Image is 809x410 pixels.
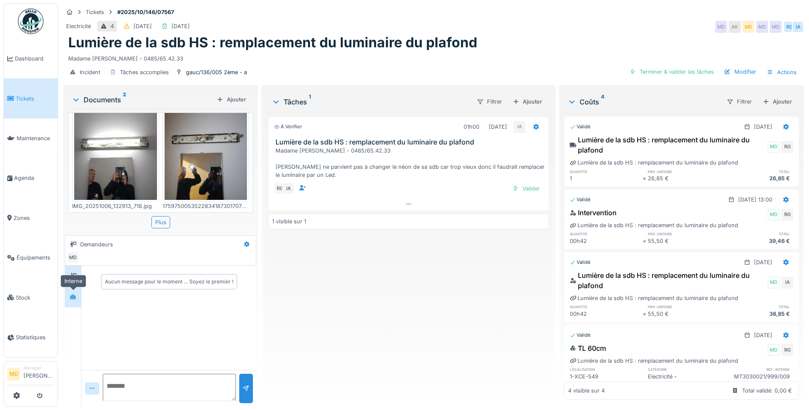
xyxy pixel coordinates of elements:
[768,209,780,221] div: MD
[16,294,54,302] span: Stock
[570,159,738,167] div: Lumière de la sdb HS : remplacement du luminaire du plafond
[568,387,605,395] div: 4 visible sur 4
[18,9,43,34] img: Badge_color-CXgf-gQk.svg
[4,318,58,357] a: Statistiques
[601,97,604,107] sup: 4
[754,123,772,131] div: [DATE]
[66,22,91,30] div: Electricité
[729,21,741,33] div: AK
[105,278,233,286] div: Aucun message pour le moment … Soyez le premier !
[570,174,642,182] div: 1
[648,310,720,318] div: 55,50 €
[570,332,591,339] div: Validé
[513,121,525,133] div: IA
[4,118,58,158] a: Maintenance
[489,123,507,131] div: [DATE]
[7,368,20,381] li: MD
[721,237,793,245] div: 39,46 €
[86,8,104,16] div: Tickets
[7,365,54,385] a: MD Manager[PERSON_NAME]
[275,138,545,146] h3: Lumière de la sdb HS : remplacement du luminaire du plafond
[648,372,720,389] div: Electricité - Consommables
[570,231,642,237] h6: quantité
[721,304,793,309] h6: total
[643,237,648,245] div: ×
[162,202,249,210] div: 17597500535228341873017078962121.jpg
[570,259,591,266] div: Validé
[721,367,793,372] h6: ref. interne
[4,158,58,198] a: Agenda
[648,237,720,245] div: 55,50 €
[721,310,793,318] div: 38,85 €
[114,8,177,16] strong: #2025/10/146/07567
[768,277,780,289] div: MD
[781,209,793,221] div: RG
[213,94,249,105] div: Ajouter
[272,217,306,225] div: 1 visible sur 1
[151,216,170,228] div: Plus
[570,221,738,229] div: Lumière de la sdb HS : remplacement du luminaire du plafond
[186,68,247,76] div: gauc/136/005 2ème - a
[275,147,545,179] div: Madame [PERSON_NAME] - 0485/65.42.33 [PERSON_NAME] ne parvient pas à changer le néon de sa sdb ca...
[15,55,54,63] span: Dashboard
[648,367,720,372] h6: catégorie
[721,66,760,78] div: Modifier
[715,21,727,33] div: MD
[759,96,795,107] div: Ajouter
[110,22,114,30] div: 4
[120,68,169,76] div: Tâches accomplies
[23,365,54,371] div: Manager
[17,254,54,262] span: Équipements
[781,344,793,356] div: RG
[721,174,793,182] div: 26,85 €
[721,231,793,237] h6: total
[14,174,54,182] span: Agenda
[570,169,642,174] h6: quantité
[282,182,294,194] div: IA
[570,237,642,245] div: 00h42
[68,35,477,51] h1: Lumière de la sdb HS : remplacement du luminaire du plafond
[473,95,506,108] div: Filtrer
[721,169,793,174] h6: total
[16,95,54,103] span: Tickets
[171,22,190,30] div: [DATE]
[648,174,720,182] div: 26,85 €
[14,214,54,222] span: Zones
[643,174,648,182] div: ×
[570,357,738,365] div: Lumière de la sdb HS : remplacement du luminaire du plafond
[781,277,793,289] div: IA
[80,240,113,248] div: Demandeurs
[67,251,79,263] div: MD
[781,141,793,153] div: RG
[16,333,54,341] span: Statistiques
[570,123,591,130] div: Validé
[721,372,793,389] div: MT3030021/999/009
[4,198,58,238] a: Zones
[274,182,286,194] div: RG
[509,96,545,107] div: Ajouter
[783,21,795,33] div: RG
[165,90,247,200] img: t5iy2vranoy3xsvauymogmzfec62
[792,21,804,33] div: IA
[4,39,58,78] a: Dashboard
[570,304,642,309] h6: quantité
[570,294,738,302] div: Lumière de la sdb HS : remplacement du luminaire du plafond
[648,231,720,237] h6: prix unitaire
[742,387,792,395] div: Total validé: 0,00 €
[570,310,642,318] div: 00h42
[648,304,720,309] h6: prix unitaire
[509,183,543,194] div: Valider
[4,78,58,118] a: Tickets
[309,97,311,107] sup: 1
[568,97,719,107] div: Coûts
[570,343,606,353] div: TL 60cm
[274,123,302,130] div: À vérifier
[80,68,100,76] div: Incident
[570,135,766,155] div: Lumière de la sdb HS : remplacement du luminaire du plafond
[570,208,617,218] div: Intervention
[763,66,800,78] div: Actions
[464,123,479,131] div: 01h00
[648,169,720,174] h6: prix unitaire
[133,22,152,30] div: [DATE]
[4,277,58,317] a: Stock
